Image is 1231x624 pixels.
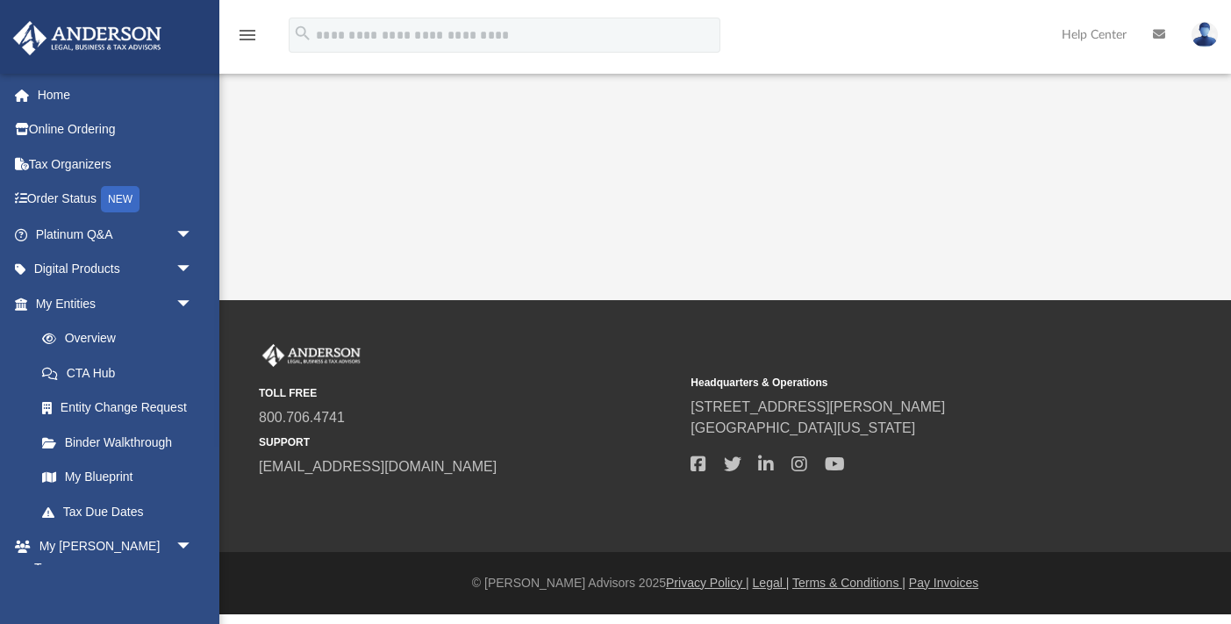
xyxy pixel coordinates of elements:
a: My [PERSON_NAME] Teamarrow_drop_down [12,529,211,585]
a: Digital Productsarrow_drop_down [12,252,219,287]
a: Home [12,77,219,112]
small: TOLL FREE [259,385,678,401]
a: Tax Organizers [12,147,219,182]
a: Pay Invoices [909,576,978,590]
img: User Pic [1192,22,1218,47]
a: Order StatusNEW [12,182,219,218]
a: Legal | [753,576,790,590]
a: My Blueprint [25,460,211,495]
a: Binder Walkthrough [25,425,219,460]
small: Headquarters & Operations [691,375,1110,391]
a: My Entitiesarrow_drop_down [12,286,219,321]
a: [GEOGRAPHIC_DATA][US_STATE] [691,420,915,435]
img: Anderson Advisors Platinum Portal [8,21,167,55]
span: arrow_drop_down [175,529,211,565]
a: menu [237,33,258,46]
a: [EMAIL_ADDRESS][DOMAIN_NAME] [259,459,497,474]
div: © [PERSON_NAME] Advisors 2025 [219,574,1231,592]
a: 800.706.4741 [259,410,345,425]
a: [STREET_ADDRESS][PERSON_NAME] [691,399,945,414]
img: Anderson Advisors Platinum Portal [259,344,364,367]
div: NEW [101,186,140,212]
small: SUPPORT [259,434,678,450]
span: arrow_drop_down [175,286,211,322]
a: Terms & Conditions | [792,576,905,590]
span: arrow_drop_down [175,252,211,288]
a: Online Ordering [12,112,219,147]
a: Overview [25,321,219,356]
i: menu [237,25,258,46]
a: Tax Due Dates [25,494,219,529]
a: Platinum Q&Aarrow_drop_down [12,217,219,252]
i: search [293,24,312,43]
span: arrow_drop_down [175,217,211,253]
a: CTA Hub [25,355,219,391]
a: Entity Change Request [25,391,219,426]
a: Privacy Policy | [666,576,749,590]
